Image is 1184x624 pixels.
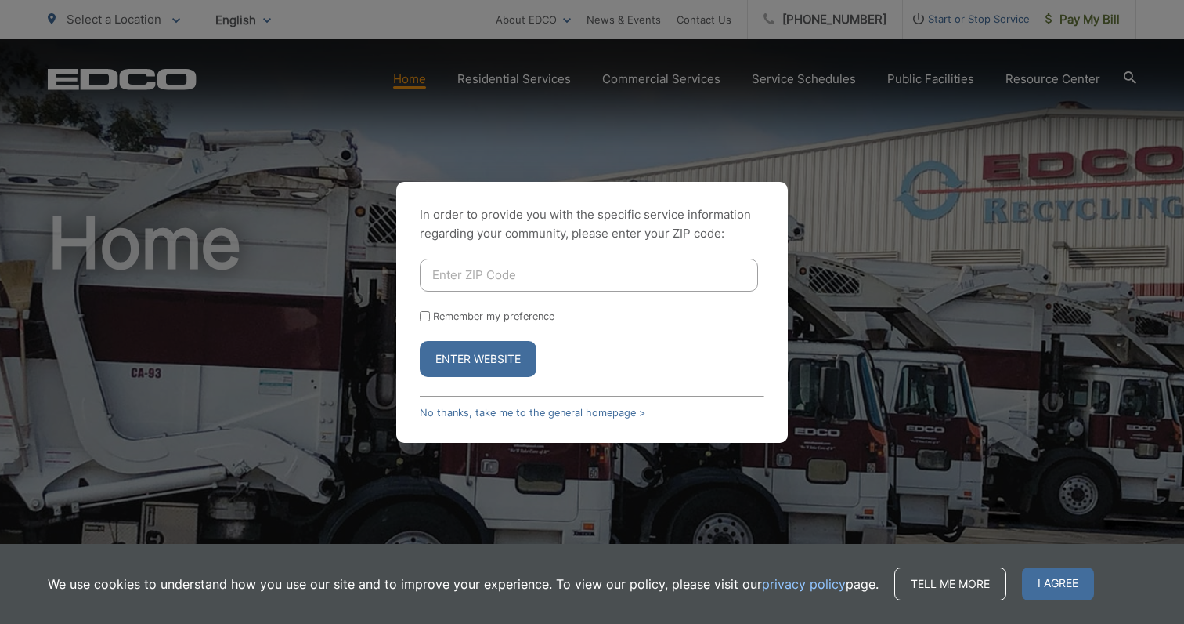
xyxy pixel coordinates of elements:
label: Remember my preference [433,310,554,322]
a: Tell me more [894,568,1006,600]
input: Enter ZIP Code [420,259,758,292]
a: privacy policy [762,575,846,593]
p: In order to provide you with the specific service information regarding your community, please en... [420,205,764,243]
a: No thanks, take me to the general homepage > [420,407,645,419]
button: Enter Website [420,341,536,377]
span: I agree [1022,568,1094,600]
p: We use cookies to understand how you use our site and to improve your experience. To view our pol... [48,575,879,593]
